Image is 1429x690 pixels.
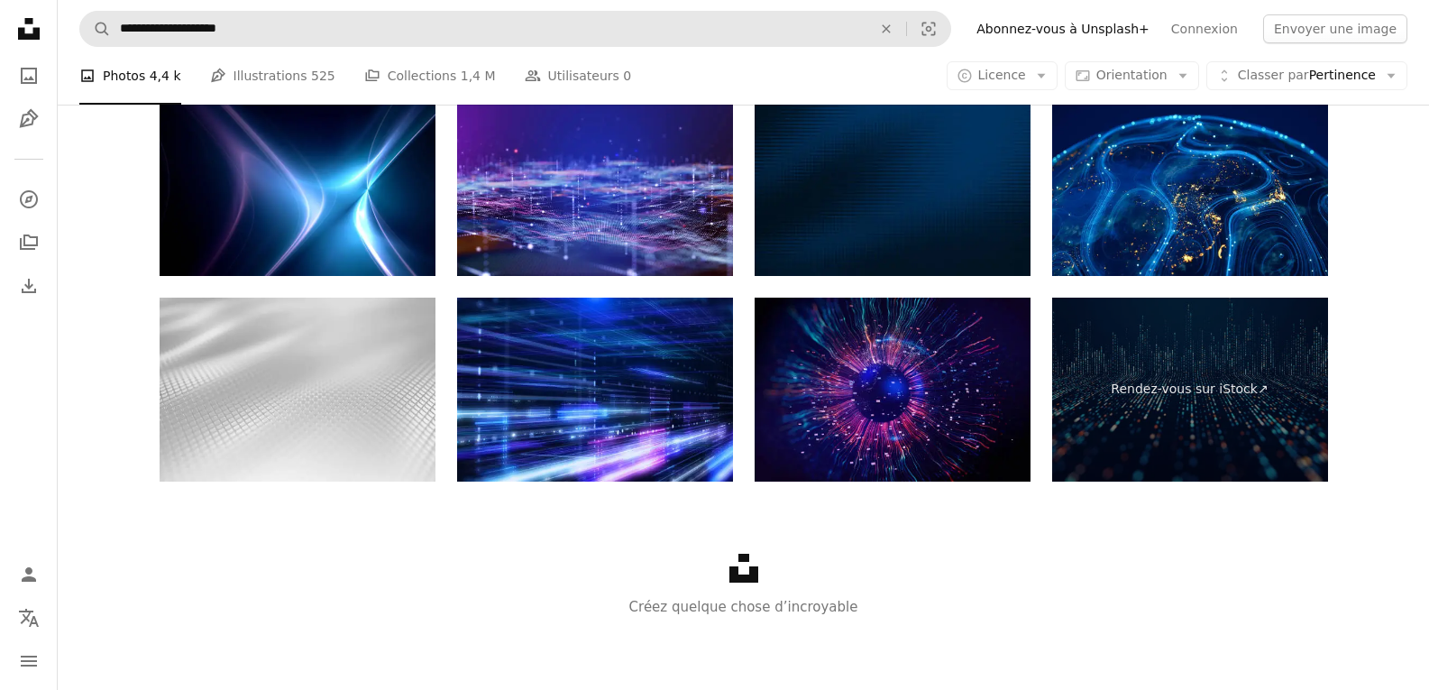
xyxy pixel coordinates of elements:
button: Envoyer une image [1263,14,1407,43]
a: Collections [11,225,47,261]
img: Technology digital cyberspace data network connection perspective view illustration background [457,298,733,482]
img: X Lettre Générée numériquement Résumé Technologie Contexte [160,92,435,276]
button: Langue [11,600,47,636]
p: Créez quelque chose d’incroyable [58,596,1429,618]
a: Accueil — Unsplash [11,11,47,51]
a: Connexion [1160,14,1249,43]
a: Illustrations 525 [210,47,335,105]
a: Utilisateurs 0 [525,47,632,105]
button: Licence [947,61,1058,90]
button: Classer parPertinence [1206,61,1407,90]
span: 0 [623,66,631,86]
a: Connexion / S’inscrire [11,557,47,593]
img: Futuristic digital geology terrain, digital data telemetry and engineer topography with contour l... [457,92,733,276]
form: Rechercher des visuels sur tout le site [79,11,951,47]
button: Effacer [866,12,906,46]
a: Rendez-vous sur iStock↗ [1052,298,1328,482]
button: Orientation [1065,61,1199,90]
img: Résolution 4K des lignes d’ondes oculaires numériques Fond de stock [755,298,1031,482]
a: Abonnez-vous à Unsplash+ [966,14,1160,43]
button: Rechercher sur Unsplash [80,12,111,46]
img: Bleu Marine Noir Vague Pixélisée Motif Abstrait Mer Luxe Fond Ombre Bleu Foncé Futuriste Technolo... [755,92,1031,276]
span: Orientation [1096,68,1168,82]
span: Classer par [1238,68,1309,82]
a: Collections 1,4 M [364,47,496,105]
a: Photos [11,58,47,94]
a: Explorer [11,181,47,217]
span: 1,4 M [461,66,496,86]
img: Surface brillante abstraite - Blanc, Gris, Arrière-plan [160,298,435,482]
span: 525 [311,66,335,86]
img: Flux de données et connectivité mondiaux - Asie de l’Est (Carte du monde avec l’aimable autorisat... [1052,92,1328,276]
a: Historique de téléchargement [11,268,47,304]
a: Illustrations [11,101,47,137]
span: Licence [978,68,1026,82]
button: Recherche de visuels [907,12,950,46]
button: Menu [11,643,47,679]
span: Pertinence [1238,67,1376,85]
